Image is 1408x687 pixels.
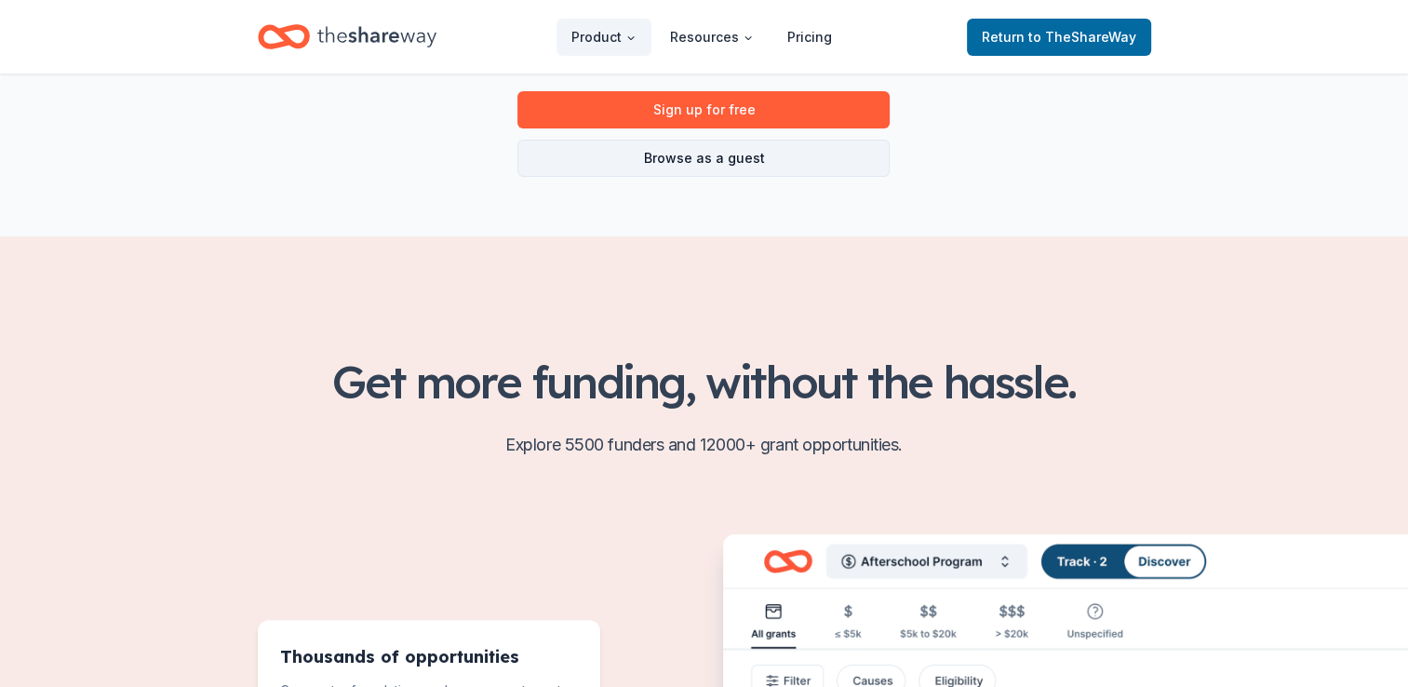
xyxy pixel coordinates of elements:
[1028,29,1136,45] span: to TheShareWay
[258,356,1151,408] h2: Get more funding, without the hassle.
[556,19,651,56] button: Product
[258,430,1151,460] p: Explore 5500 funders and 12000+ grant opportunities.
[982,26,1136,48] span: Return
[967,19,1151,56] a: Returnto TheShareWay
[258,15,436,59] a: Home
[517,91,890,128] a: Sign up for free
[517,140,890,177] a: Browse as a guest
[772,19,847,56] a: Pricing
[655,19,769,56] button: Resources
[556,15,847,59] nav: Main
